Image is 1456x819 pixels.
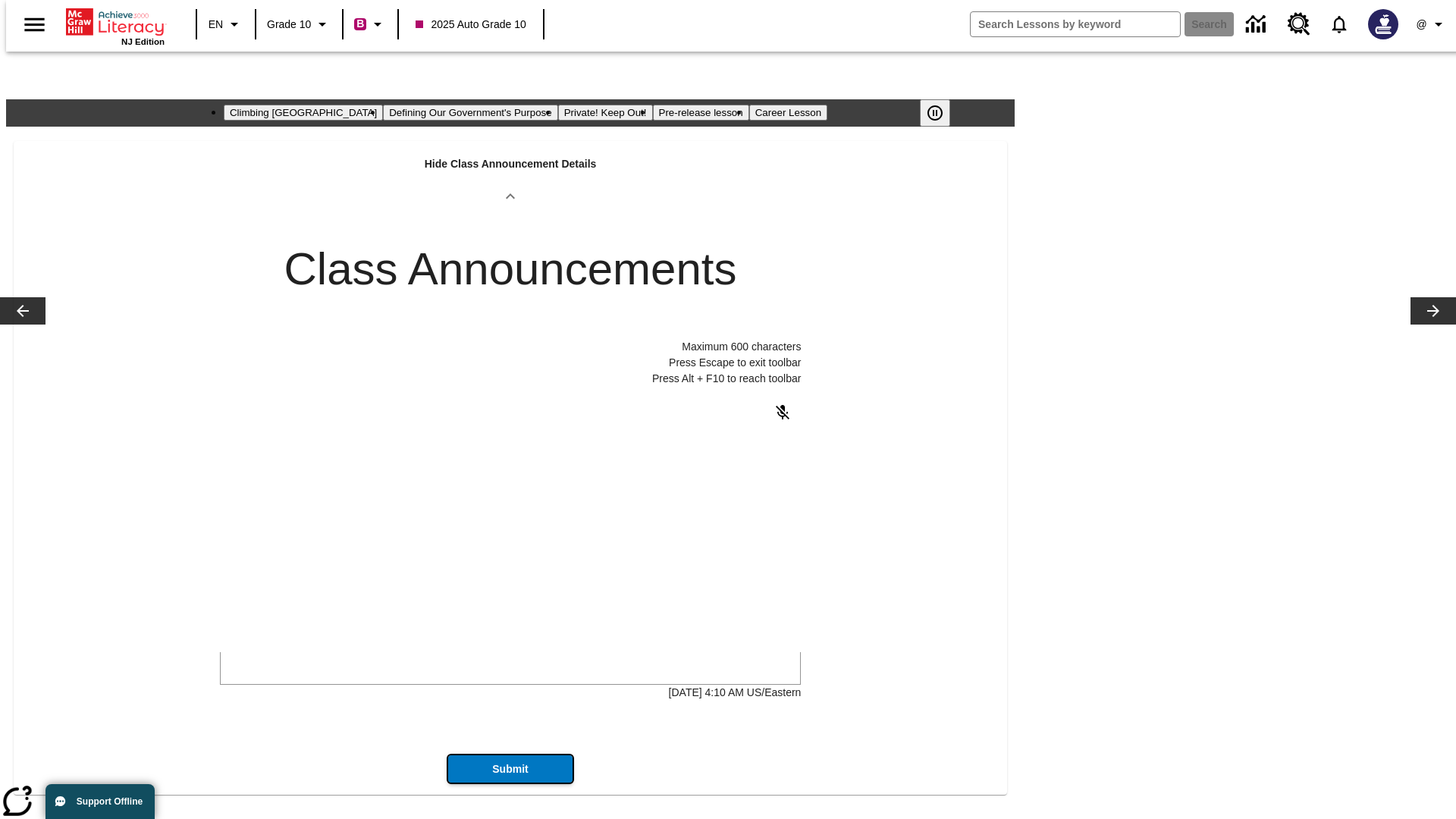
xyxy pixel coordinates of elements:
[920,99,965,127] div: Pause
[121,37,165,46] span: NJ Edition
[1407,11,1456,38] button: Profile/Settings
[14,206,1007,795] div: Hide Class Announcement Details
[1368,9,1398,39] img: Avatar
[356,14,364,33] span: B
[1416,17,1426,33] span: @
[348,11,393,38] button: Boost Class color is violet red. Change class color
[764,394,801,431] button: Click to activate and allow voice recognition
[6,12,196,25] a: Title for My Lessons [DATE] 13:09:03
[383,105,557,121] button: Slide 2 Defining Our Government's Purpose
[653,105,749,121] button: Slide 4 Pre-release lesson
[920,99,950,127] button: Pause
[1237,4,1279,45] a: Data Center
[284,242,736,297] h2: Class Announcements
[66,7,165,37] a: Home
[425,156,597,172] p: Hide Class Announcement Details
[448,755,573,783] button: Submit
[209,17,223,33] span: EN
[416,17,526,33] span: 2025 Auto Grade 10
[220,371,802,387] p: Press Alt + F10 to reach toolbar
[558,105,653,121] button: Slide 3 Private! Keep Out!
[220,339,802,355] p: Maximum 600 characters
[45,784,155,819] button: Support Offline
[1410,297,1456,325] button: Lesson carousel, Next
[6,12,221,26] body: Maximum 600 characters Press Escape to exit toolbar Press Alt + F10 to reach toolbar
[971,12,1180,36] input: search field
[220,355,802,371] p: Press Escape to exit toolbar
[1279,4,1319,45] a: Resource Center, Will open in new tab
[749,105,827,121] button: Slide 5 Career Lesson
[261,11,337,38] button: Grade: Grade 10, Select a grade
[14,141,1007,206] div: Hide Class Announcement Details
[669,685,802,701] p: [DATE] 4:10 AM US/Eastern
[77,796,143,807] span: Support Offline
[202,11,250,38] button: Language: EN, Select a language
[1319,5,1359,44] a: Notifications
[1359,5,1407,44] button: Select a new avatar
[12,2,57,47] button: Open side menu
[267,17,311,33] span: Grade 10
[66,5,165,46] div: Home
[224,105,383,121] button: Slide 1 Climbing Mount Tai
